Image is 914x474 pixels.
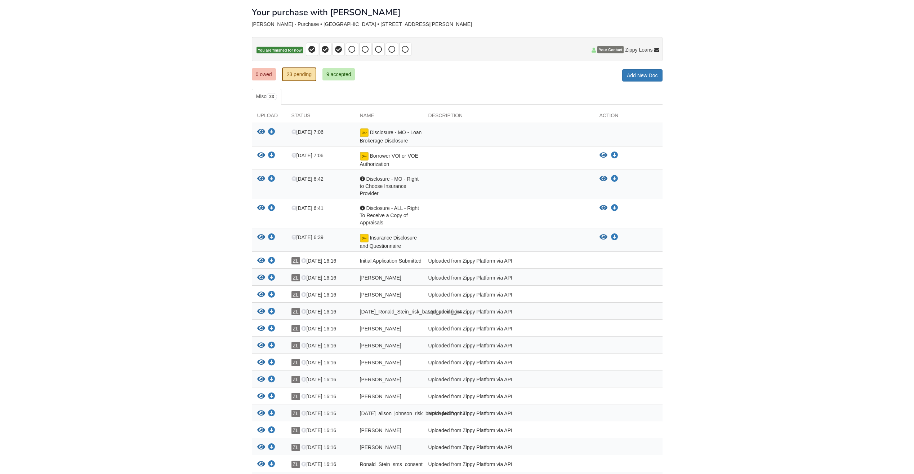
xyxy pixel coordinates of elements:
div: [PERSON_NAME] - Purchase • [GEOGRAPHIC_DATA] • [STREET_ADDRESS][PERSON_NAME] [252,21,663,27]
span: [DATE] 16:16 [301,411,336,416]
span: [PERSON_NAME] [360,377,401,382]
span: Insurance Disclosure and Questionnaire [360,235,417,249]
a: Download Ronald_Stein_credit_authorization [268,360,275,366]
span: [DATE]_alison_johnson_risk_based_pricing_h4 [360,411,465,416]
span: [PERSON_NAME] [360,275,401,281]
img: Document fully signed [360,234,369,242]
a: Download alison_johnson_credit_authorization [268,445,275,451]
img: Document fully signed [360,128,369,137]
span: Disclosure - MO - Right to Choose Insurance Provider [360,176,419,196]
a: Download Borrower VOI or VOE Authorization [268,153,275,159]
span: [DATE] 16:16 [301,360,336,365]
span: [PERSON_NAME] [360,427,401,433]
span: [DATE] 6:41 [291,205,324,211]
button: View 08-26-2025_Ronald_Stein_risk_based_pricing_h4 [257,308,265,316]
a: Download Ronald_Stein_terms_of_use [268,275,275,281]
div: Uploaded from Zippy Platform via API [423,274,594,284]
button: View Ronald_Stein_privacy_notice [257,376,265,383]
a: Download Disclosure - MO - Loan Brokerage Disclosure [268,130,275,135]
div: Uploaded from Zippy Platform via API [423,291,594,300]
a: Download alison_johnson_terms_of_use [268,326,275,332]
button: View Disclosure - MO - Right to Choose Insurance Provider [599,175,607,183]
span: [PERSON_NAME] [360,360,401,365]
span: [DATE] 7:06 [291,129,324,135]
div: Uploaded from Zippy Platform via API [423,308,594,317]
div: Description [423,112,594,123]
span: [DATE] 16:16 [301,394,336,399]
button: View Initial Application Submitted [257,257,265,265]
div: Uploaded from Zippy Platform via API [423,325,594,334]
span: [PERSON_NAME] [360,326,401,332]
div: Uploaded from Zippy Platform via API [423,444,594,453]
a: Download Disclosure - MO - Right to Choose Insurance Provider [268,176,275,182]
button: View Ronald_Stein_credit_authorization [257,359,265,367]
span: [DATE] 7:06 [291,153,324,158]
div: Uploaded from Zippy Platform via API [423,461,594,470]
div: Upload [252,112,286,123]
span: Initial Application Submitted [360,258,422,264]
span: [DATE] 16:16 [301,427,336,433]
div: Uploaded from Zippy Platform via API [423,393,594,402]
button: View alison_johnson_joint_credit [257,427,265,434]
a: Download Ronald_Stein_privacy_notice [268,377,275,383]
a: Download Disclosure - ALL - Right To Receive a Copy of Appraisals [268,206,275,211]
a: Download Initial Application Submitted [268,258,275,264]
span: [DATE] 16:16 [301,444,336,450]
span: [DATE] 16:16 [301,343,336,348]
a: Download Ronald_Stein_sms_consent [268,462,275,468]
a: Download Insurance Disclosure and Questionnaire [268,235,275,241]
span: [DATE] 6:42 [291,176,324,182]
a: Misc [252,89,281,105]
span: [DATE] 16:16 [301,309,336,315]
span: [DATE] 6:39 [291,234,324,240]
a: Download alison_johnson_joint_credit [268,428,275,434]
span: Disclosure - MO - Loan Brokerage Disclosure [360,130,422,144]
span: ZL [291,274,300,281]
span: ZL [291,444,300,451]
button: View Ronald_Stein_sms_consent [257,461,265,468]
a: Download 08-26-2025_Ronald_Stein_risk_based_pricing_h4 [268,309,275,315]
span: Ronald_Stein_sms_consent [360,461,423,467]
a: Download alison_johnson_sms_consent [268,292,275,298]
span: Zippy Loans [625,46,652,53]
a: Download Borrower VOI or VOE Authorization [611,153,618,158]
span: ZL [291,359,300,366]
a: 23 pending [282,67,316,81]
span: ZL [291,342,300,349]
div: Name [355,112,423,123]
button: View Insurance Disclosure and Questionnaire [257,234,265,241]
a: Download Ronald_Stein_true_and_correct_consent [268,394,275,400]
button: View alison_johnson_terms_of_use [257,325,265,333]
span: ZL [291,427,300,434]
div: Status [286,112,355,123]
span: ZL [291,291,300,298]
button: View Ronald_Stein_true_and_correct_consent [257,393,265,400]
span: ZL [291,393,300,400]
span: [PERSON_NAME] [360,292,401,298]
div: Uploaded from Zippy Platform via API [423,257,594,267]
a: Download Insurance Disclosure and Questionnaire [611,234,618,240]
span: [DATE] 16:16 [301,377,336,382]
div: Uploaded from Zippy Platform via API [423,342,594,351]
span: ZL [291,376,300,383]
div: Uploaded from Zippy Platform via API [423,410,594,419]
span: Disclosure - ALL - Right To Receive a Copy of Appraisals [360,205,419,225]
button: View Disclosure - MO - Right to Choose Insurance Provider [257,175,265,183]
span: ZL [291,257,300,264]
a: 0 owed [252,68,276,80]
a: Add New Doc [622,69,663,82]
span: Your Contact [597,46,624,53]
button: View Borrower VOI or VOE Authorization [599,152,607,159]
span: [PERSON_NAME] [360,444,401,450]
a: Download Disclosure - MO - Right to Choose Insurance Provider [611,176,618,182]
div: Uploaded from Zippy Platform via API [423,376,594,385]
span: ZL [291,461,300,468]
span: [DATE] 16:16 [301,461,336,467]
a: Download Disclosure - ALL - Right To Receive a Copy of Appraisals [611,205,618,211]
span: ZL [291,308,300,315]
span: [PERSON_NAME] [360,343,401,348]
button: View Disclosure - ALL - Right To Receive a Copy of Appraisals [257,205,265,212]
span: 23 [266,93,277,100]
div: Uploaded from Zippy Platform via API [423,359,594,368]
button: View Borrower VOI or VOE Authorization [257,152,265,159]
